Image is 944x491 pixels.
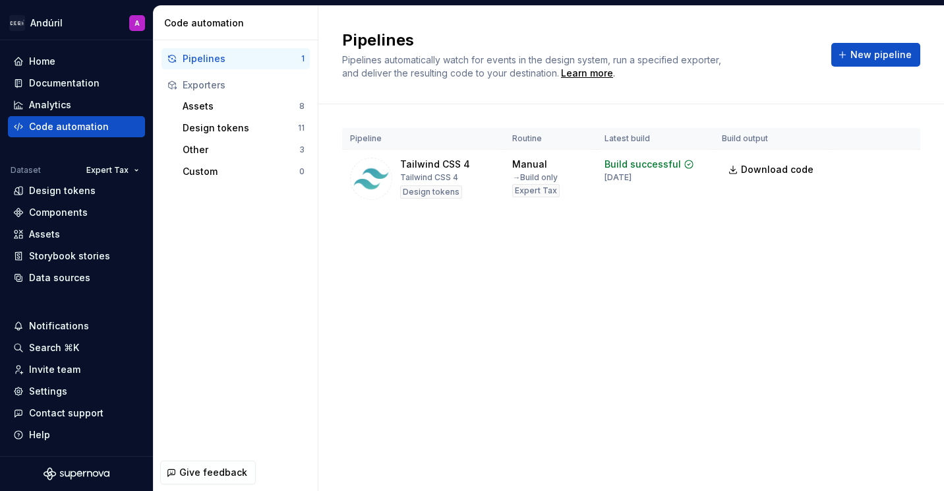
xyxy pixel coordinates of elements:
[831,43,920,67] button: New pipeline
[400,172,458,183] div: Tailwind CSS 4
[8,403,145,424] button: Contact support
[8,73,145,94] a: Documentation
[850,48,912,61] span: New pipeline
[561,67,613,80] a: Learn more
[512,158,547,171] div: Manual
[29,206,88,219] div: Components
[29,385,67,398] div: Settings
[29,271,90,284] div: Data sources
[177,139,310,160] button: Other3
[3,9,150,37] button: AndúrilA
[29,341,79,354] div: Search ⌘K
[8,94,145,115] a: Analytics
[8,224,145,245] a: Assets
[29,249,110,263] div: Storybook stories
[597,128,714,150] th: Latest build
[134,18,140,28] div: A
[86,165,129,176] span: Expert Tax
[301,53,305,64] div: 1
[29,428,50,442] div: Help
[504,128,596,150] th: Routine
[177,117,310,139] button: Design tokens11
[559,69,615,79] span: .
[342,54,724,79] span: Pipelines automatically watch for events in the design system, run a specified exporter, and deli...
[30,16,63,30] div: Andúril
[8,202,145,223] a: Components
[164,16,312,30] div: Code automation
[741,163,813,176] span: Download code
[11,165,41,176] div: Dataset
[8,116,145,137] a: Code automation
[29,407,103,420] div: Contact support
[342,30,815,51] h2: Pipelines
[29,363,80,376] div: Invite team
[512,172,558,183] div: → Build only
[29,184,96,197] div: Design tokens
[183,165,299,178] div: Custom
[8,359,145,380] a: Invite team
[177,161,310,182] button: Custom0
[299,166,305,177] div: 0
[8,180,145,201] a: Design tokens
[177,96,310,117] button: Assets8
[9,15,25,31] img: 572984b3-56a8-419d-98bc-7b186c70b928.png
[400,158,470,171] div: Tailwind CSS 4
[29,120,109,133] div: Code automation
[29,319,89,333] div: Notifications
[29,55,55,68] div: Home
[8,245,145,267] a: Storybook stories
[8,424,145,445] button: Help
[8,337,145,358] button: Search ⌘K
[299,145,305,155] div: 3
[8,267,145,288] a: Data sources
[8,51,145,72] a: Home
[8,381,145,402] a: Settings
[714,128,830,150] th: Build output
[512,184,560,197] div: Expert Tax
[298,123,305,133] div: 11
[179,466,247,479] span: Give feedback
[183,121,298,135] div: Design tokens
[183,79,305,92] div: Exporters
[183,143,299,156] div: Other
[400,185,462,199] div: Design tokens
[80,161,145,180] button: Expert Tax
[29,77,100,90] div: Documentation
[29,228,60,241] div: Assets
[605,158,681,171] div: Build successful
[162,48,310,69] button: Pipelines1
[160,461,256,484] button: Give feedback
[44,467,109,480] svg: Supernova Logo
[722,158,822,181] a: Download code
[183,100,299,113] div: Assets
[183,52,301,65] div: Pipelines
[8,315,145,337] button: Notifications
[299,101,305,112] div: 8
[29,98,71,112] div: Analytics
[342,128,504,150] th: Pipeline
[605,172,632,183] div: [DATE]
